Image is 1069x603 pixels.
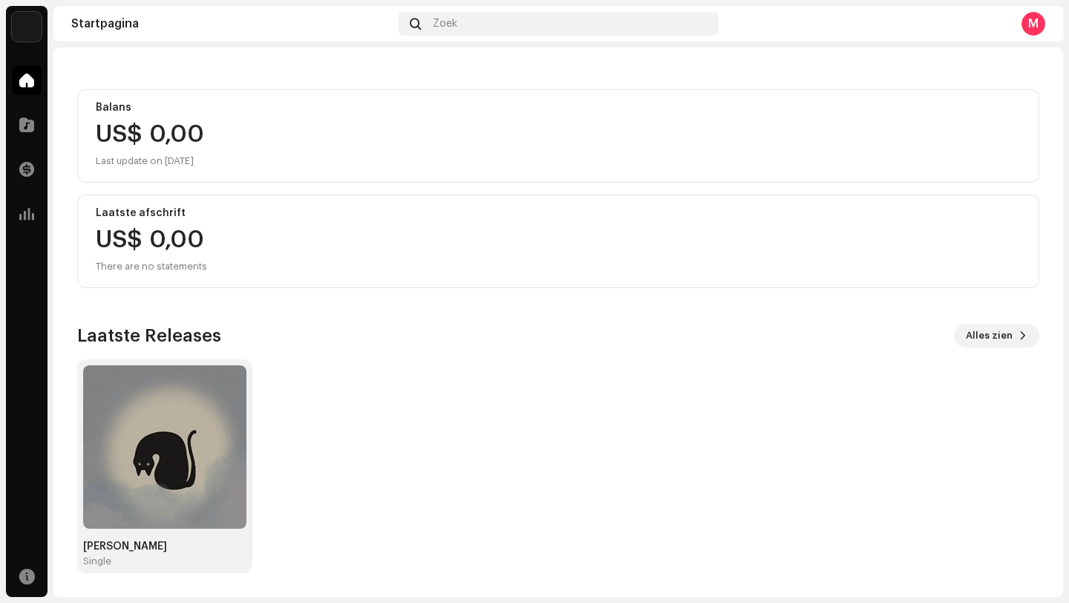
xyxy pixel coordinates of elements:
[96,207,1021,219] div: Laatste afschrift
[83,365,246,529] img: 498d7386-672c-491c-b2fa-734454c69eb4
[96,152,1021,170] div: Last update on [DATE]
[1021,12,1045,36] div: M
[83,555,111,567] div: Single
[96,102,1021,114] div: Balans
[77,324,221,348] h3: Laatste Releases
[954,324,1039,348] button: Alles zien
[77,89,1039,183] re-o-card-value: Balans
[77,195,1039,288] re-o-card-value: Laatste afschrift
[966,321,1013,351] span: Alles zien
[71,18,392,30] div: Startpagina
[83,541,246,553] div: [PERSON_NAME]
[12,12,42,42] img: 34f81ff7-2202-4073-8c5d-62963ce809f3
[433,18,457,30] span: Zoek
[96,258,207,276] div: There are no statements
